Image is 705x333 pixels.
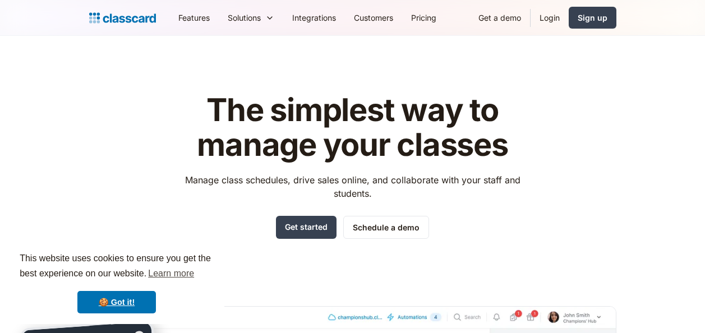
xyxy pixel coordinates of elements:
[402,5,445,30] a: Pricing
[146,265,196,282] a: learn more about cookies
[89,10,156,26] a: home
[531,5,569,30] a: Login
[77,291,156,313] a: dismiss cookie message
[219,5,283,30] div: Solutions
[345,5,402,30] a: Customers
[174,173,531,200] p: Manage class schedules, drive sales online, and collaborate with your staff and students.
[9,241,224,324] div: cookieconsent
[174,93,531,162] h1: The simplest way to manage your classes
[20,252,214,282] span: This website uses cookies to ensure you get the best experience on our website.
[343,216,429,239] a: Schedule a demo
[228,12,261,24] div: Solutions
[469,5,530,30] a: Get a demo
[276,216,337,239] a: Get started
[283,5,345,30] a: Integrations
[578,12,607,24] div: Sign up
[169,5,219,30] a: Features
[569,7,616,29] a: Sign up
